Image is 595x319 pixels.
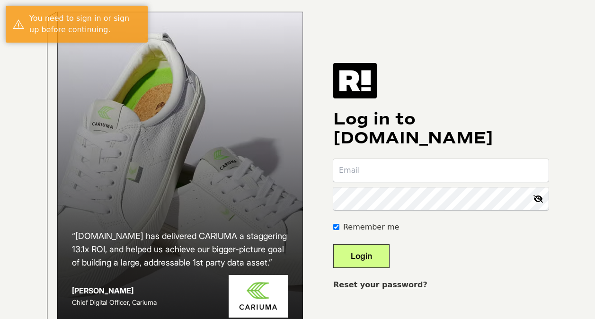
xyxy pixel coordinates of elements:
strong: [PERSON_NAME] [72,286,133,295]
a: Reset your password? [333,280,427,289]
h2: “[DOMAIN_NAME] has delivered CARIUMA a staggering 13.1x ROI, and helped us achieve our bigger-pic... [72,230,288,269]
h1: Log in to [DOMAIN_NAME] [333,110,549,148]
button: Login [333,244,390,268]
label: Remember me [343,222,399,233]
span: Chief Digital Officer, Cariuma [72,298,157,306]
div: You need to sign in or sign up before continuing. [29,13,141,35]
input: Email [333,159,549,182]
img: Cariuma [229,275,288,318]
img: Retention.com [333,63,377,98]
